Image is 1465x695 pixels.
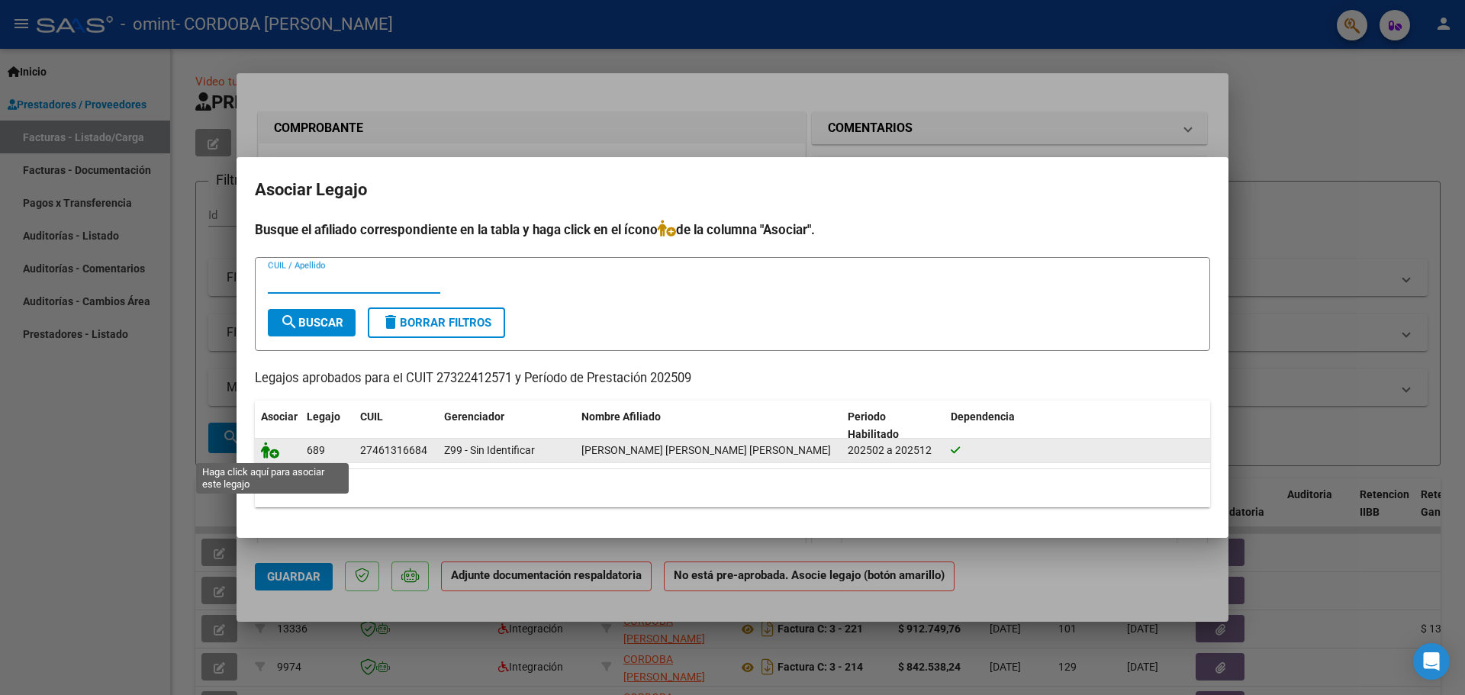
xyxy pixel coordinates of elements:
span: CUIL [360,410,383,423]
div: 27461316684 [360,442,427,459]
span: Gerenciador [444,410,504,423]
div: 202502 a 202512 [848,442,939,459]
datatable-header-cell: CUIL [354,401,438,451]
span: 689 [307,444,325,456]
datatable-header-cell: Nombre Afiliado [575,401,842,451]
span: Buscar [280,316,343,330]
button: Borrar Filtros [368,307,505,338]
mat-icon: search [280,313,298,331]
span: Nombre Afiliado [581,410,661,423]
mat-icon: delete [382,313,400,331]
span: Periodo Habilitado [848,410,899,440]
span: Z99 - Sin Identificar [444,444,535,456]
div: 1 registros [255,469,1210,507]
div: Open Intercom Messenger [1413,643,1450,680]
datatable-header-cell: Dependencia [945,401,1211,451]
datatable-header-cell: Periodo Habilitado [842,401,945,451]
p: Legajos aprobados para el CUIT 27322412571 y Período de Prestación 202509 [255,369,1210,388]
datatable-header-cell: Legajo [301,401,354,451]
h4: Busque el afiliado correspondiente en la tabla y haga click en el ícono de la columna "Asociar". [255,220,1210,240]
button: Buscar [268,309,356,336]
span: Legajo [307,410,340,423]
span: Borrar Filtros [382,316,491,330]
datatable-header-cell: Asociar [255,401,301,451]
span: Dependencia [951,410,1015,423]
h2: Asociar Legajo [255,175,1210,204]
span: Asociar [261,410,298,423]
datatable-header-cell: Gerenciador [438,401,575,451]
span: ZAMBRANO HERNANDEZ MALENA ABIGAIL [581,444,831,456]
